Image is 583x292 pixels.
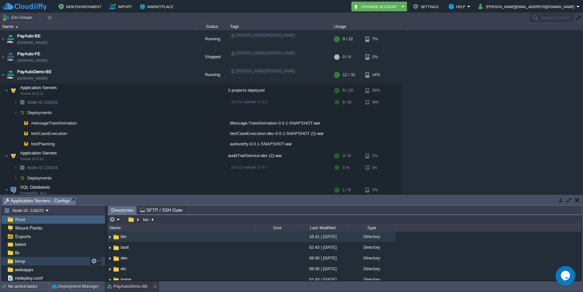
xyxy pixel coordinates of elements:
[365,97,386,107] div: 39%
[6,30,15,48] img: AMDAwAAAACH5BAEAAAAALAAAAAABAAEAAAICRAEAOw==
[20,157,44,161] span: Tomcat 10.0.21
[365,163,386,173] div: 1%
[120,234,127,239] a: bin
[230,50,296,56] div: [PERSON_NAME].[PERSON_NAME]
[27,110,53,115] a: Deployments
[59,3,103,10] button: New Environment
[21,128,31,139] img: AMDAwAAAACH5BAEAAAAALAAAAAABAAEAAAICRAEAOw==
[14,275,44,281] span: redeploy.conf
[20,85,58,90] span: Application Servers
[9,149,18,162] img: AMDAwAAAACH5BAEAAAAALAAAAAABAAEAAAICRAEAOw==
[27,165,59,170] span: 218224
[14,267,34,272] span: webapps
[0,66,6,84] img: AMDAwAAAACH5BAEAAAAALAAAAAABAAEAAAICRAEAOw==
[228,118,332,128] div: Message-Transformation-0.0.1-SNAPSHOT.war
[365,66,386,84] div: 14%
[107,232,113,242] img: AMDAwAAAACH5BAEAAAAALAAAAAABAAEAAAICRAEAOw==
[20,85,58,90] a: Application ServersTomcat 10.0.21
[18,118,21,128] img: AMDAwAAAACH5BAEAAAAALAAAAAABAAEAAAICRAEAOw==
[449,3,467,10] button: Help
[14,258,26,264] a: temp
[343,48,351,66] div: 0 / 4
[298,232,346,242] div: 16:41 | [DATE]
[228,23,332,30] div: Tags
[120,255,129,261] a: dev
[107,215,581,224] input: Click to enter the path
[107,275,113,285] img: AMDAwAAAACH5BAEAAAAALAAAAAABAAEAAAICRAEAOw==
[346,242,395,252] div: Directory
[347,224,395,232] div: Type
[31,131,68,136] span: testCaseExecution
[20,92,44,96] span: Tomcat 10.0.21
[14,163,18,173] img: AMDAwAAAACH5BAEAAAAALAAAAAABAAEAAAICRAEAOw==
[298,242,346,252] div: 02:43 | [DATE]
[18,173,27,183] img: AMDAwAAAACH5BAEAAAAALAAAAAABAAEAAAICRAEAOw==
[230,68,296,74] div: [PERSON_NAME].[PERSON_NAME]
[365,183,386,196] div: 1%
[228,84,332,97] div: 3 projects deployed
[346,232,395,242] div: Directory
[332,23,401,30] div: Usage
[27,175,53,181] span: Deployments
[142,217,150,222] button: bin
[196,30,228,48] div: Running
[0,48,6,66] img: AMDAwAAAACH5BAEAAAAALAAAAAABAAEAAAICRAEAOw==
[113,266,120,273] img: AMDAwAAAACH5BAEAAAAALAAAAAABAAEAAAICRAEAOw==
[343,149,351,162] div: 3 / 6
[346,253,395,263] div: Directory
[231,100,267,104] span: 10.0.21-openjdk-17.0.2
[31,120,78,126] span: messageTransformation
[52,283,99,290] button: Deployment Manager
[120,266,128,272] a: etc
[17,39,47,46] a: [DOMAIN_NAME]
[107,283,148,290] button: PayAutoDemo-BE
[4,197,70,205] span: Application Servers : Configs
[27,100,59,105] a: Node ID:218225
[1,23,195,30] div: Name
[120,245,130,250] a: boot
[140,3,175,10] button: Marketplace
[21,139,31,149] img: AMDAwAAAACH5BAEAAAAALAAAAAABAAEAAAICRAEAOw==
[108,224,255,232] div: Name
[8,281,49,292] div: No active tasks
[228,139,332,149] div: autoverify-0.0.1-SNAPSHOT.war
[230,33,296,38] div: [PERSON_NAME].[PERSON_NAME]
[14,250,20,256] span: lib
[479,3,576,10] button: [PERSON_NAME][EMAIL_ADDRESS][DOMAIN_NAME]
[18,108,27,118] img: AMDAwAAAACH5BAEAAAAALAAAAAABAAEAAAICRAEAOw==
[17,75,47,82] a: [DOMAIN_NAME]
[18,139,21,149] img: AMDAwAAAACH5BAEAAAAALAAAAAABAAEAAAICRAEAOw==
[298,264,346,274] div: 09:00 | [DATE]
[14,225,43,231] span: Mount Points
[298,253,346,263] div: 09:00 | [DATE]
[343,30,353,48] div: 9 / 32
[17,51,40,57] span: PayAuto-FE
[27,100,59,105] span: 218225
[298,274,346,285] div: 02:43 | [DATE]
[113,276,120,284] img: AMDAwAAAACH5BAEAAAAALAAAAAABAAEAAAICRAEAOw==
[15,26,18,28] img: AMDAwAAAACH5BAEAAAAALAAAAAABAAEAAAICRAEAOw==
[346,264,395,274] div: Directory
[14,97,18,107] img: AMDAwAAAACH5BAEAAAAALAAAAAABAAEAAAICRAEAOw==
[20,184,51,190] span: SQL Databases
[256,224,298,232] div: Size
[31,141,56,147] a: testPlanning
[17,69,52,75] a: PayAutoDemo-BE
[18,163,27,173] img: AMDAwAAAACH5BAEAAAAALAAAAAABAAEAAAICRAEAOw==
[343,84,353,97] div: 8 / 20
[9,84,18,97] img: AMDAwAAAACH5BAEAAAAALAAAAAABAAEAAAICRAEAOw==
[196,23,228,30] div: Status
[120,277,132,282] span: home
[2,13,34,22] button: Env Groups
[14,233,32,239] a: Exports
[2,3,47,11] img: CloudJiffy
[9,183,18,196] img: AMDAwAAAACH5BAEAAAAALAAAAAABAAEAAAICRAEAOw==
[413,3,441,10] button: Settings
[365,30,386,48] div: 7%
[298,224,346,232] div: Last Modified
[343,163,349,173] div: 3 / 6
[14,217,26,222] a: Root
